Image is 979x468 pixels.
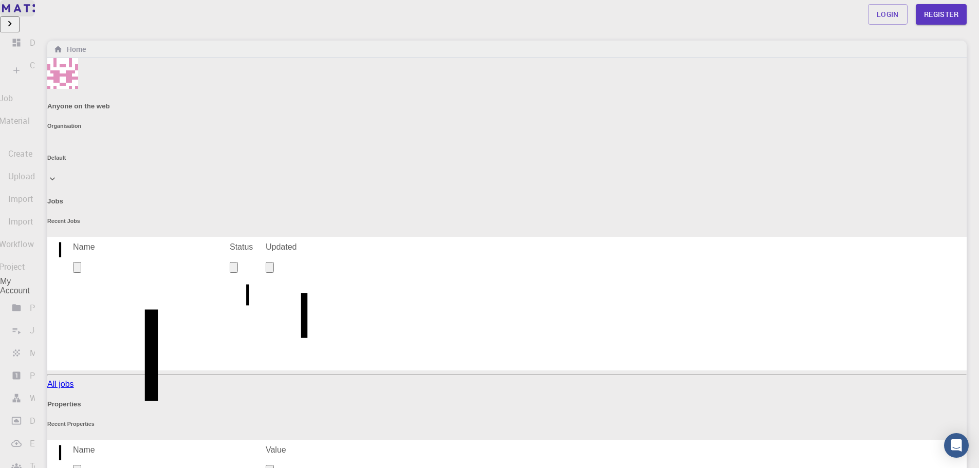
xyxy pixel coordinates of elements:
button: Sort [73,262,81,273]
h6: Recent Jobs [47,218,967,224]
a: Register [916,4,967,25]
div: Updated [266,237,343,257]
div: Open Intercom Messenger [944,433,969,458]
div: Name [73,440,266,460]
div: Icon [47,440,73,460]
div: Icon [47,237,73,257]
div: Value [266,440,343,460]
div: Status [230,237,266,257]
nav: breadcrumb [51,44,88,55]
a: All jobs [47,380,74,388]
h5: Anyone on the web [47,102,967,110]
h6: Recent Properties [47,421,967,427]
h6: Default [47,155,66,161]
button: Sort [230,262,238,273]
button: Sort [266,262,274,273]
img: Anyone on the web [47,58,78,89]
div: Anyone on the webAnyone on the webOrganisationDefault [47,58,967,186]
h5: Properties [47,400,967,408]
a: Login [868,4,908,25]
h6: Home [63,44,86,55]
h5: Jobs [47,197,967,205]
h6: Organisation [47,123,967,129]
div: Name [73,237,230,257]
